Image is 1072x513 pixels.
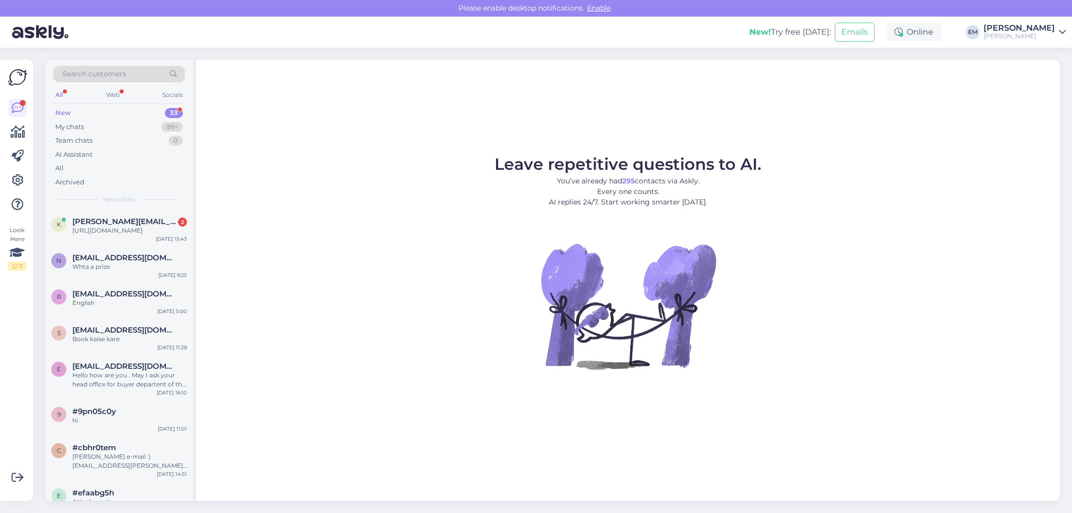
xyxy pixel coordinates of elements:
span: s [57,329,61,337]
div: Try free [DATE]: [749,26,831,38]
div: 0 [168,136,183,146]
span: New chats [103,195,135,204]
div: Whta a prize [72,262,187,271]
b: New! [749,27,771,37]
div: Hello how are you . May I ask your head office for buyer departent of the sofas please. We are ma... [72,371,187,389]
div: 99+ [161,122,183,132]
div: [DATE] 15:43 [156,235,187,243]
div: [PERSON_NAME] [984,32,1055,40]
b: 295 [622,176,635,185]
span: 9 [57,411,61,418]
div: [PERSON_NAME] e-mail :) [EMAIL_ADDRESS][PERSON_NAME][DOMAIN_NAME] [72,452,187,470]
div: English [72,298,187,307]
div: My chats [55,122,84,132]
div: Archived [55,177,84,187]
span: r [57,293,61,300]
div: All [53,88,65,101]
div: [DATE] 16:10 [157,389,187,396]
span: n [56,257,61,264]
span: Leave repetitive questions to AI. [495,154,761,174]
span: Enable [584,4,614,13]
span: sm0911353@gmail.com [72,326,177,335]
span: e [57,365,61,373]
div: New [55,108,71,118]
div: Team chats [55,136,92,146]
span: kimberli@playstack.ee [72,217,177,226]
span: k [57,221,61,228]
a: [PERSON_NAME][PERSON_NAME] [984,24,1066,40]
div: 2 / 3 [8,262,26,271]
div: AI Assistant [55,150,92,160]
div: [PERSON_NAME] [984,24,1055,32]
span: ebru@artem.com.tr [72,362,177,371]
div: [DATE] 11:01 [158,425,187,433]
span: #efaabg5h [72,488,114,497]
div: [DATE] 14:51 [157,470,187,478]
div: [DATE] 5:00 [157,307,187,315]
span: nikhilfuse1234@gmail.com [72,253,177,262]
img: Askly Logo [8,68,27,87]
div: 2 [178,218,187,227]
span: #9pn05c0y [72,407,116,416]
div: EM [965,25,980,39]
span: e [57,492,61,499]
div: 33 [165,108,183,118]
span: #cbhr0tem [72,443,116,452]
div: Attachment [72,497,187,506]
div: Online [887,23,941,41]
img: No Chat active [538,216,719,396]
span: ravikumar42335@gmail.com [72,289,177,298]
div: [URL][DOMAIN_NAME] [72,226,187,235]
div: [DATE] 11:28 [157,344,187,351]
button: Emails [835,23,874,42]
div: [DATE] 9:25 [158,271,187,279]
p: You’ve already had contacts via Askly. Every one counts. AI replies 24/7. Start working smarter [... [495,176,761,208]
div: Socials [160,88,185,101]
div: Look Here [8,226,26,271]
span: c [57,447,61,454]
div: All [55,163,64,173]
div: hi [72,416,187,425]
div: Web [104,88,122,101]
div: Book kaise kare [72,335,187,344]
span: Search customers [62,69,126,79]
